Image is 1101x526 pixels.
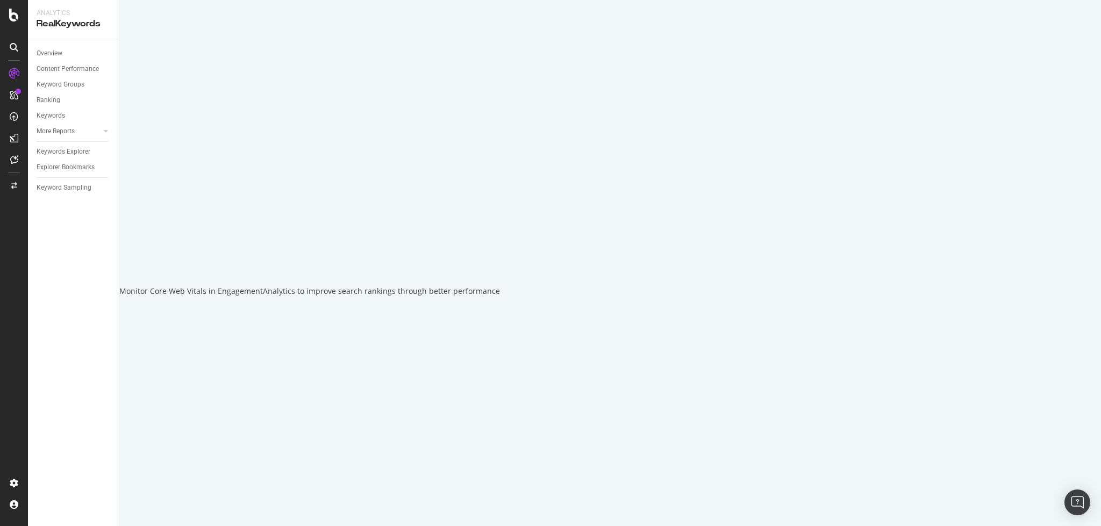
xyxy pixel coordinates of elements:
[1064,489,1090,515] div: Open Intercom Messenger
[37,95,60,106] div: Ranking
[37,48,62,59] div: Overview
[37,63,99,75] div: Content Performance
[37,182,111,193] a: Keyword Sampling
[37,146,90,157] div: Keywords Explorer
[37,48,111,59] a: Overview
[37,79,111,90] a: Keyword Groups
[37,63,111,75] a: Content Performance
[37,110,65,121] div: Keywords
[37,146,111,157] a: Keywords Explorer
[37,126,101,137] a: More Reports
[37,162,95,173] div: Explorer Bookmarks
[37,182,91,193] div: Keyword Sampling
[37,79,84,90] div: Keyword Groups
[119,286,500,297] div: Monitor Core Web Vitals in EngagementAnalytics to improve search rankings through better performance
[37,126,75,137] div: More Reports
[37,162,111,173] a: Explorer Bookmarks
[37,9,110,18] div: Analytics
[37,18,110,30] div: RealKeywords
[271,230,348,269] div: animation
[37,95,111,106] a: Ranking
[37,110,111,121] a: Keywords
